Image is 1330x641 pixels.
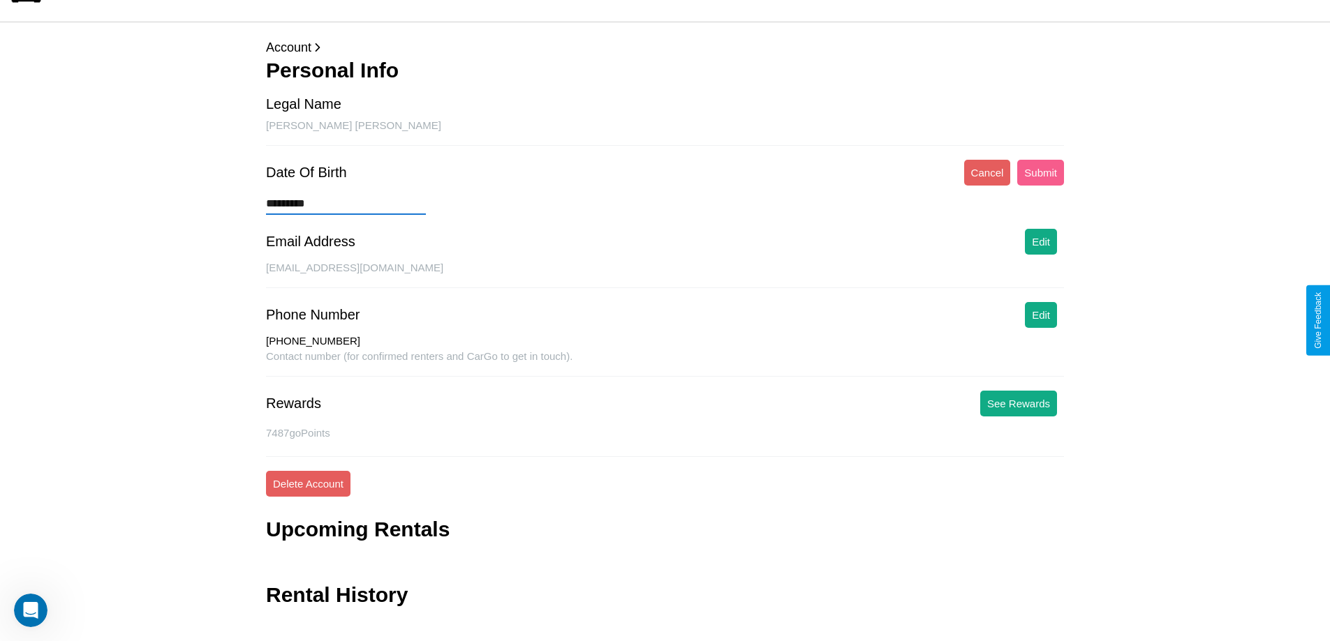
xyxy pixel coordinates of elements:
button: Cancel [964,160,1011,186]
button: Delete Account [266,471,350,497]
div: Date Of Birth [266,165,347,181]
div: Legal Name [266,96,341,112]
div: Contact number (for confirmed renters and CarGo to get in touch). [266,350,1064,377]
div: [PERSON_NAME] [PERSON_NAME] [266,119,1064,146]
div: Phone Number [266,307,360,323]
button: See Rewards [980,391,1057,416]
iframe: Intercom live chat [14,594,47,627]
p: Account [266,36,1064,59]
h3: Rental History [266,583,408,607]
h3: Personal Info [266,59,1064,82]
button: Edit [1025,302,1057,328]
p: 7487 goPoints [266,423,1064,442]
button: Submit [1017,160,1064,186]
button: Edit [1025,229,1057,255]
div: Give Feedback [1313,292,1323,349]
h3: Upcoming Rentals [266,518,450,541]
div: Email Address [266,234,355,250]
div: [PHONE_NUMBER] [266,335,1064,350]
div: Rewards [266,395,321,412]
div: [EMAIL_ADDRESS][DOMAIN_NAME] [266,262,1064,288]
